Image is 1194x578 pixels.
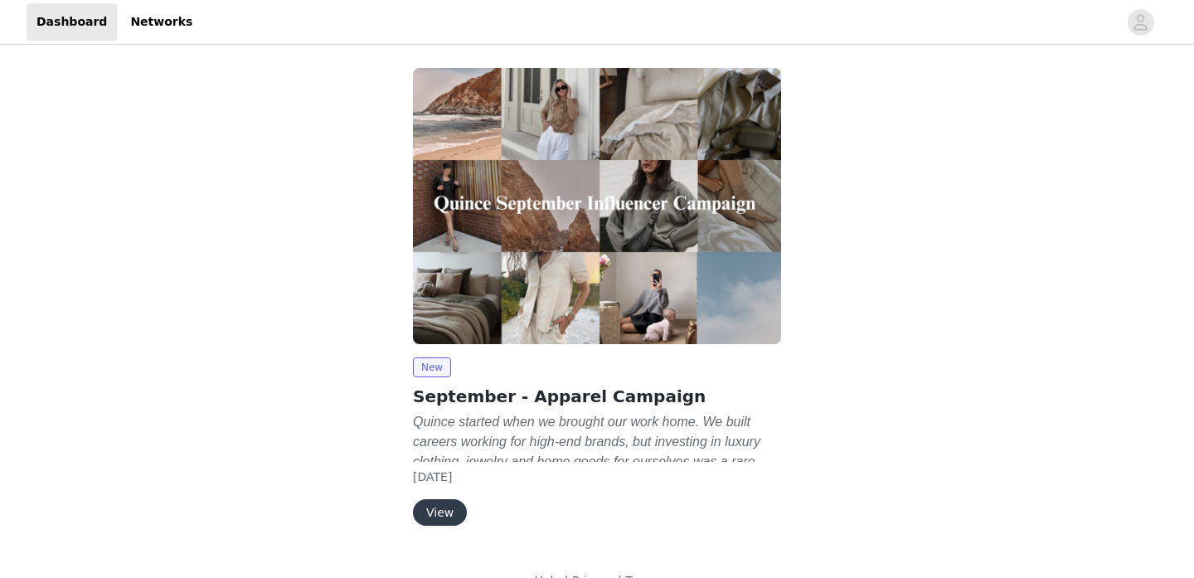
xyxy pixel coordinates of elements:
[27,3,117,41] a: Dashboard
[120,3,202,41] a: Networks
[413,68,781,344] img: Quince
[413,415,766,528] em: Quince started when we brought our work home. We built careers working for high-end brands, but i...
[413,470,452,483] span: [DATE]
[413,384,781,409] h2: September - Apparel Campaign
[413,499,467,526] button: View
[413,357,451,377] span: New
[413,507,467,519] a: View
[1133,9,1148,36] div: avatar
